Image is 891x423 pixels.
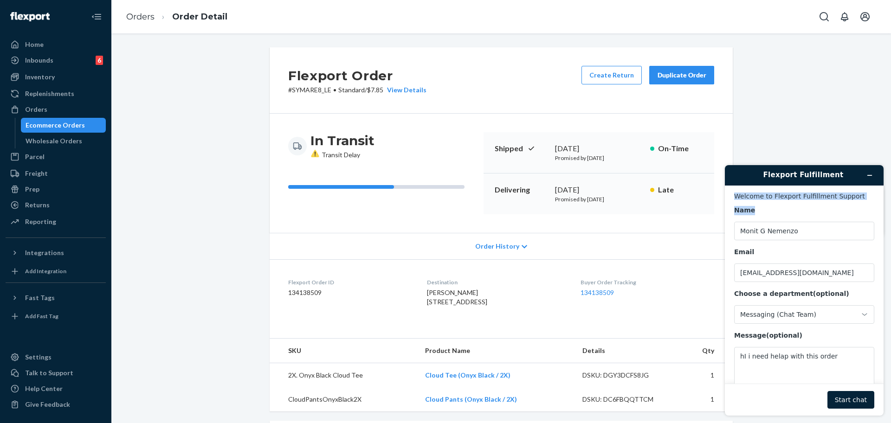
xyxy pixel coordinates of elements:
[288,66,426,85] h2: Flexport Order
[649,66,714,84] button: Duplicate Order
[25,217,56,226] div: Reporting
[6,264,106,279] a: Add Integration
[495,143,548,154] p: Shipped
[495,185,548,195] p: Delivering
[657,70,706,80] div: Duplicate Order
[25,368,73,378] div: Talk to Support
[25,105,47,114] div: Orders
[25,169,48,178] div: Freight
[310,132,374,149] h3: In Transit
[10,12,50,21] img: Flexport logo
[310,151,360,159] span: Transit Delay
[856,7,874,26] button: Open account menu
[425,395,517,403] a: Cloud Pants (Onyx Black / 2X)
[87,7,106,26] button: Close Navigation
[6,70,106,84] a: Inventory
[96,56,103,65] div: 6
[555,143,643,154] div: [DATE]
[270,339,418,363] th: SKU
[717,158,891,423] iframe: Find more information here
[25,352,52,362] div: Settings
[835,7,854,26] button: Open notifications
[6,182,106,197] a: Prep
[288,85,426,95] p: # SYMARE8_LE / $7.85
[6,53,106,68] a: Inbounds6
[555,185,643,195] div: [DATE]
[126,12,155,22] a: Orders
[288,278,412,286] dt: Flexport Order ID
[25,200,50,210] div: Returns
[677,339,733,363] th: Qty
[677,387,733,411] td: 1
[575,339,677,363] th: Details
[6,37,106,52] a: Home
[288,288,412,297] dd: 134138509
[25,89,74,98] div: Replenishments
[25,185,39,194] div: Prep
[658,185,703,195] p: Late
[427,278,565,286] dt: Destination
[582,395,670,404] div: DSKU: DC6FBQQTTCM
[6,397,106,412] button: Give Feedback
[475,242,519,251] span: Order History
[6,166,106,181] a: Freight
[6,149,106,164] a: Parcel
[333,86,336,94] span: •
[6,290,106,305] button: Fast Tags
[25,248,64,257] div: Integrations
[25,400,70,409] div: Give Feedback
[383,85,426,95] button: View Details
[25,312,58,320] div: Add Fast Tag
[582,371,670,380] div: DSKU: DGY3DCFS8JG
[6,214,106,229] a: Reporting
[21,134,106,148] a: Wholesale Orders
[6,198,106,212] a: Returns
[425,371,510,379] a: Cloud Tee (Onyx Black / 2X)
[418,339,575,363] th: Product Name
[6,309,106,324] a: Add Fast Tag
[270,387,418,411] td: CloudPantsOnyxBlack2X
[26,121,85,130] div: Ecommerce Orders
[21,118,106,133] a: Ecommerce Orders
[6,365,106,380] button: Talk to Support
[555,195,643,203] p: Promised by [DATE]
[270,363,418,388] td: 2X. Onyx Black Cloud Tee
[658,143,703,154] p: On-Time
[172,12,227,22] a: Order Detail
[581,288,614,296] a: 134138509
[20,6,39,15] span: Chat
[25,384,63,393] div: Help Center
[6,102,106,117] a: Orders
[6,350,106,365] a: Settings
[25,40,44,49] div: Home
[338,86,365,94] span: Standard
[581,278,714,286] dt: Buyer Order Tracking
[6,86,106,101] a: Replenishments
[25,267,66,275] div: Add Integration
[6,381,106,396] a: Help Center
[815,7,833,26] button: Open Search Box
[6,245,106,260] button: Integrations
[427,288,487,306] span: [PERSON_NAME] [STREET_ADDRESS]
[581,66,642,84] button: Create Return
[119,3,235,31] ol: breadcrumbs
[25,152,45,161] div: Parcel
[26,136,82,146] div: Wholesale Orders
[677,363,733,388] td: 1
[25,56,53,65] div: Inbounds
[555,154,643,162] p: Promised by [DATE]
[25,293,55,302] div: Fast Tags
